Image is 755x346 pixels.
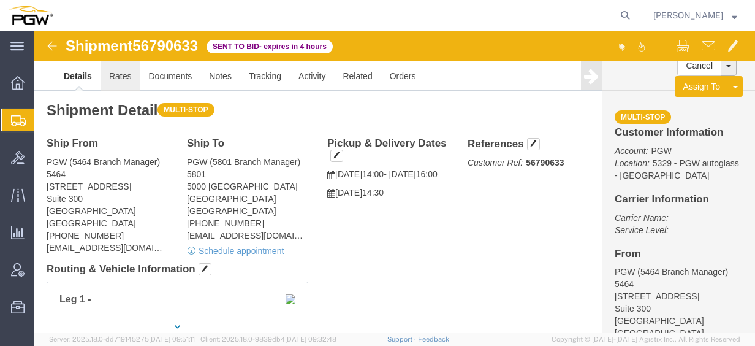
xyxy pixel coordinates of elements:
[49,336,195,343] span: Server: 2025.18.0-dd719145275
[34,31,755,333] iframe: FS Legacy Container
[653,9,723,22] span: Jesse Dawson
[418,336,449,343] a: Feedback
[285,336,336,343] span: [DATE] 09:32:48
[552,334,740,345] span: Copyright © [DATE]-[DATE] Agistix Inc., All Rights Reserved
[653,8,738,23] button: [PERSON_NAME]
[200,336,336,343] span: Client: 2025.18.0-9839db4
[149,336,195,343] span: [DATE] 09:51:11
[387,336,418,343] a: Support
[9,6,53,25] img: logo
